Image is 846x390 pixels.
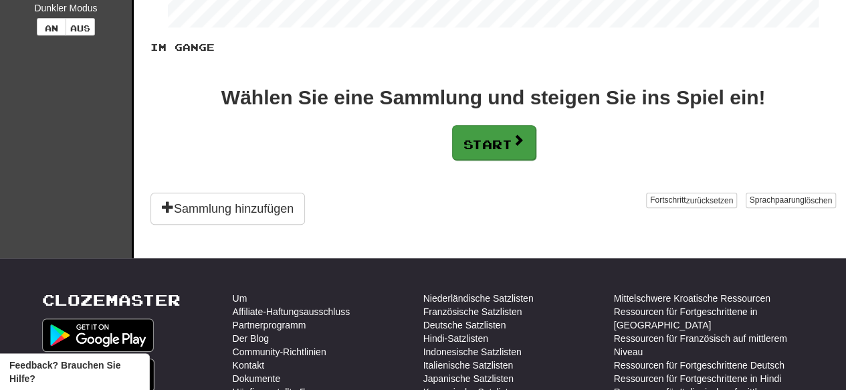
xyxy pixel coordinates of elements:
[233,373,281,384] font: Dokumente
[66,18,95,35] button: Aus
[423,320,506,330] font: Deutsche Satzlisten
[233,293,247,304] font: Um
[150,41,215,53] font: Im Gange
[423,292,534,305] a: Niederländische Satzlisten
[233,345,326,359] a: Community-Richtlinien
[233,320,306,330] font: Partnerprogramm
[614,332,805,359] a: Ressourcen für Französisch auf mittlerem Niveau
[37,18,66,35] button: An
[233,332,269,345] a: Der Blog
[650,195,685,205] font: Fortschritt
[423,305,522,318] a: Französische Satzlisten
[423,333,488,344] font: Hindi-Satzlisten
[685,196,733,205] font: zurücksetzen
[221,86,766,108] font: Wählen Sie eine Sammlung und steigen Sie ins Spiel ein!
[9,360,121,384] font: Feedback? Brauchen Sie Hilfe?
[423,332,488,345] a: Hindi-Satzlisten
[614,292,770,305] a: Mittelschwere Kroatische Ressourcen
[233,333,269,344] font: Der Blog
[233,318,306,332] a: Partnerprogramm
[42,318,154,352] img: Holen Sie es sich auf Google Play
[150,193,305,225] button: Sammlung hinzufügen
[233,372,281,385] a: Dokumente
[614,360,784,371] font: Ressourcen für Fortgeschrittene Deutsch
[746,193,836,208] button: Sprachpaarunglöschen
[614,293,770,304] font: Mittelschwere Kroatische Ressourcen
[423,359,514,372] a: Italienische Satzlisten
[452,125,536,160] button: Start
[423,293,534,304] font: Niederländische Satzlisten
[614,373,782,384] font: Ressourcen für Fortgeschrittene in Hindi
[423,347,522,357] font: Indonesische Satzlisten
[233,292,247,305] a: Um
[614,333,787,357] font: Ressourcen für Französisch auf mittlerem Niveau
[233,305,350,318] a: Affiliate-Haftungsausschluss
[233,359,264,372] a: Kontakt
[42,292,181,308] a: Clozemaster
[423,372,514,385] a: Japanische Satzlisten
[233,360,264,371] font: Kontakt
[233,306,350,317] font: Affiliate-Haftungsausschluss
[233,347,326,357] font: Community-Richtlinien
[9,359,140,385] span: Feedback-Widget öffnen
[423,345,522,359] a: Indonesische Satzlisten
[34,3,97,13] font: Dunkler Modus
[805,196,832,205] font: löschen
[423,318,506,332] a: Deutsche Satzlisten
[614,359,784,372] a: Ressourcen für Fortgeschrittene Deutsch
[614,306,758,330] font: Ressourcen für Fortgeschrittene in [GEOGRAPHIC_DATA]
[646,193,737,208] button: Fortschrittzurücksetzen
[463,137,512,152] font: Start
[614,305,805,332] a: Ressourcen für Fortgeschrittene in [GEOGRAPHIC_DATA]
[42,290,181,309] font: Clozemaster
[45,23,58,33] font: An
[423,360,514,371] font: Italienische Satzlisten
[423,306,522,317] font: Französische Satzlisten
[70,23,90,33] font: Aus
[614,372,782,385] a: Ressourcen für Fortgeschrittene in Hindi
[750,195,805,205] font: Sprachpaarung
[174,203,294,216] font: Sammlung hinzufügen
[423,373,514,384] font: Japanische Satzlisten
